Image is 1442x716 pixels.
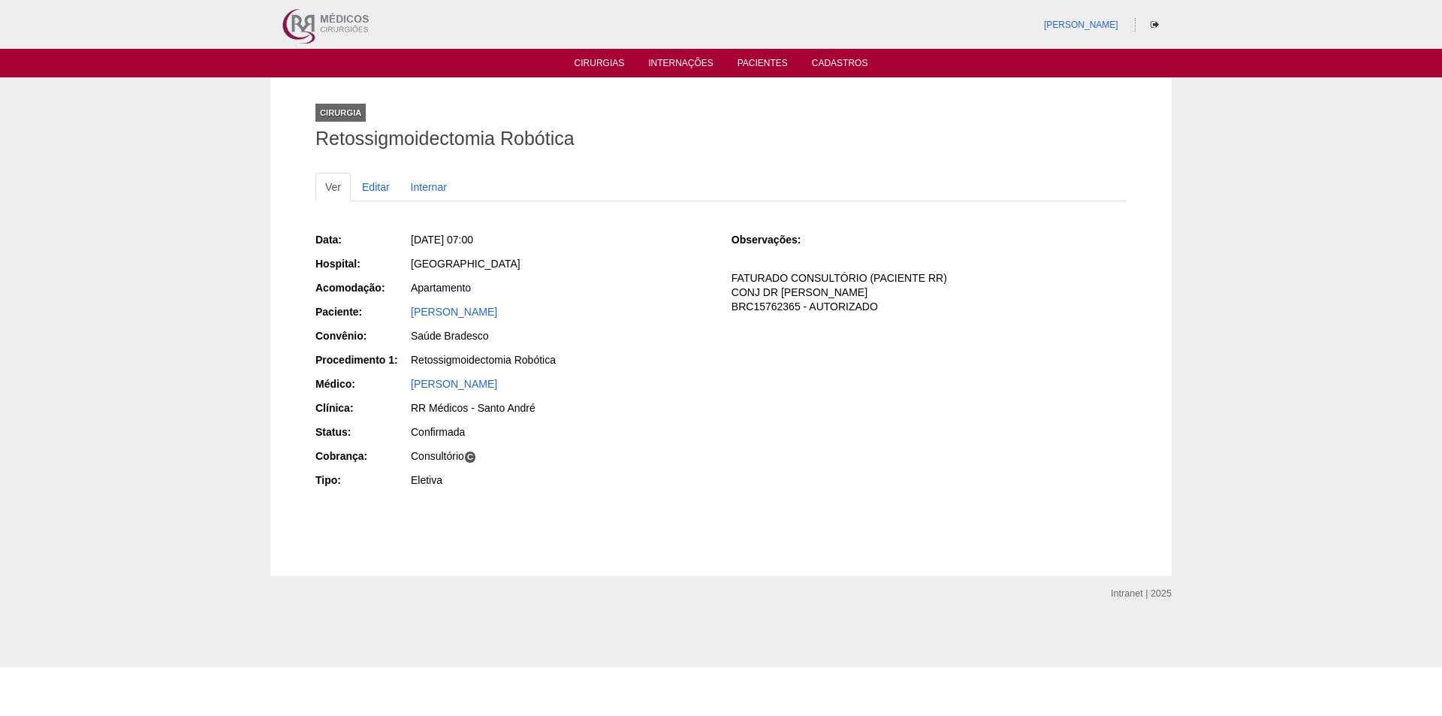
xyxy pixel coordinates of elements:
[411,378,497,390] a: [PERSON_NAME]
[315,256,409,271] div: Hospital:
[411,424,710,440] div: Confirmada
[464,451,477,464] span: C
[411,234,473,246] span: [DATE] 07:00
[315,280,409,295] div: Acomodação:
[315,352,409,367] div: Procedimento 1:
[315,424,409,440] div: Status:
[315,473,409,488] div: Tipo:
[315,232,409,247] div: Data:
[315,129,1127,148] h1: Retossigmoidectomia Robótica
[1044,20,1118,30] a: [PERSON_NAME]
[411,473,710,488] div: Eletiva
[411,352,710,367] div: Retossigmoidectomia Robótica
[315,376,409,391] div: Médico:
[315,304,409,319] div: Paciente:
[401,173,457,201] a: Internar
[411,306,497,318] a: [PERSON_NAME]
[315,104,366,122] div: Cirurgia
[732,232,825,247] div: Observações:
[315,449,409,464] div: Cobrança:
[315,328,409,343] div: Convênio:
[575,58,625,73] a: Cirurgias
[411,280,710,295] div: Apartamento
[352,173,400,201] a: Editar
[411,328,710,343] div: Saúde Bradesco
[648,58,713,73] a: Internações
[411,400,710,415] div: RR Médicos - Santo André
[812,58,868,73] a: Cadastros
[738,58,788,73] a: Pacientes
[315,173,351,201] a: Ver
[315,400,409,415] div: Clínica:
[1151,20,1159,29] i: Sair
[732,271,1127,314] p: FATURADO CONSULTÓRIO (PACIENTE RR) CONJ DR [PERSON_NAME] BRC15762365 - AUTORIZADO
[1111,586,1172,601] div: Intranet | 2025
[411,449,710,464] div: Consultório
[411,256,710,271] div: [GEOGRAPHIC_DATA]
